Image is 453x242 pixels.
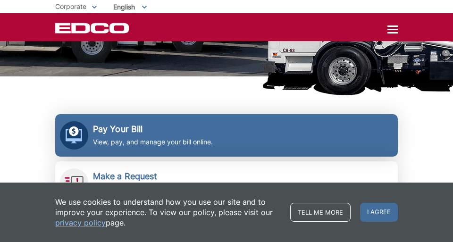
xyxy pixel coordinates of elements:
[93,137,213,147] p: View, pay, and manage your bill online.
[55,197,281,228] p: We use cookies to understand how you use our site and to improve your experience. To view our pol...
[93,171,194,182] h2: Make a Request
[55,2,86,10] span: Corporate
[55,217,106,228] a: privacy policy
[290,203,351,222] a: Tell me more
[93,124,213,134] h2: Pay Your Bill
[55,114,398,157] a: Pay Your Bill View, pay, and manage your bill online.
[55,23,130,33] a: EDCD logo. Return to the homepage.
[55,161,398,204] a: Make a Request Send a service request to EDCO.
[360,203,398,222] span: I agree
